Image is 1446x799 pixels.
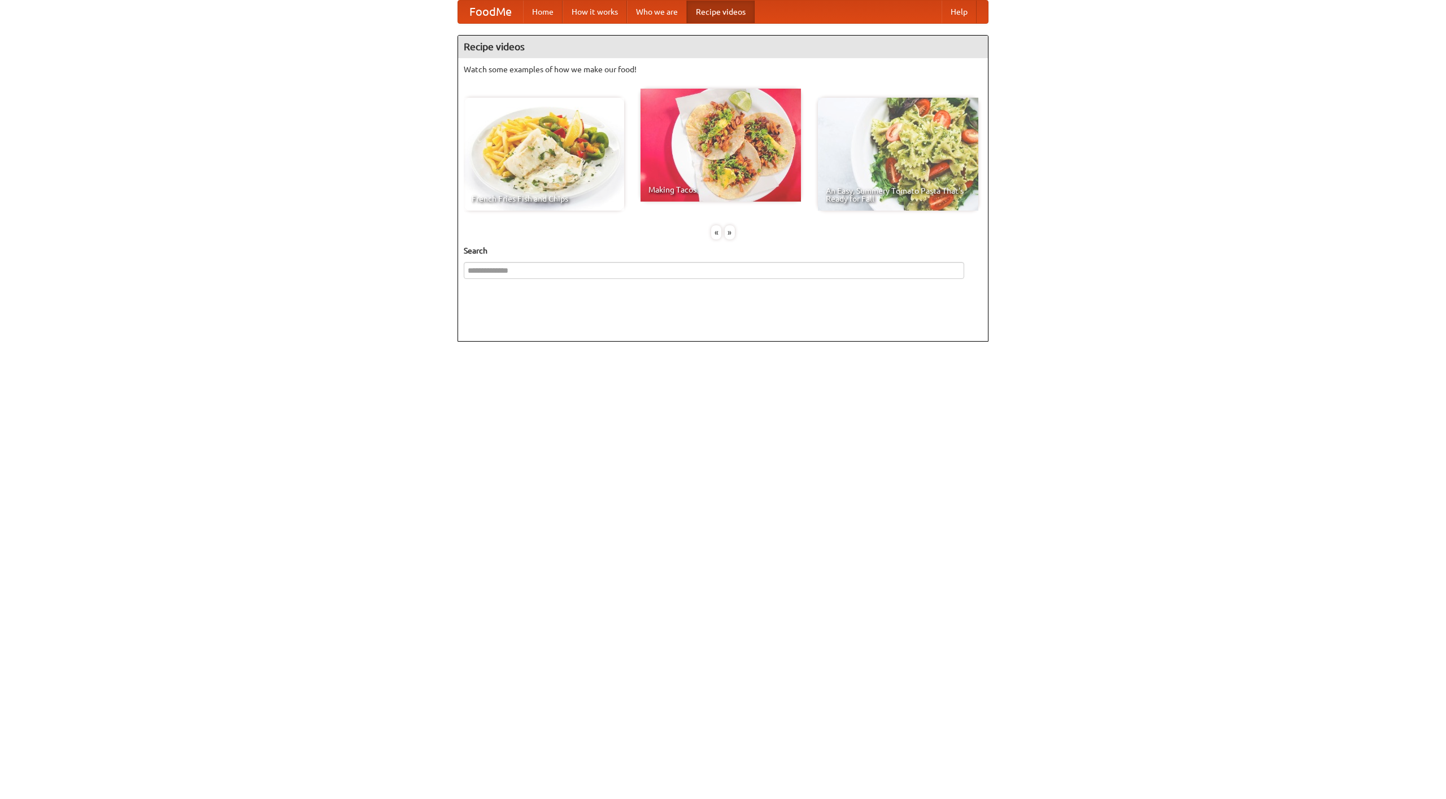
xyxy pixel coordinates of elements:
[563,1,627,23] a: How it works
[627,1,687,23] a: Who we are
[687,1,755,23] a: Recipe videos
[648,186,793,194] span: Making Tacos
[942,1,977,23] a: Help
[458,36,988,58] h4: Recipe videos
[818,98,978,211] a: An Easy, Summery Tomato Pasta That's Ready for Fall
[725,225,735,239] div: »
[458,1,523,23] a: FoodMe
[472,195,616,203] span: French Fries Fish and Chips
[711,225,721,239] div: «
[826,187,970,203] span: An Easy, Summery Tomato Pasta That's Ready for Fall
[641,89,801,202] a: Making Tacos
[464,245,982,256] h5: Search
[464,64,982,75] p: Watch some examples of how we make our food!
[523,1,563,23] a: Home
[464,98,624,211] a: French Fries Fish and Chips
